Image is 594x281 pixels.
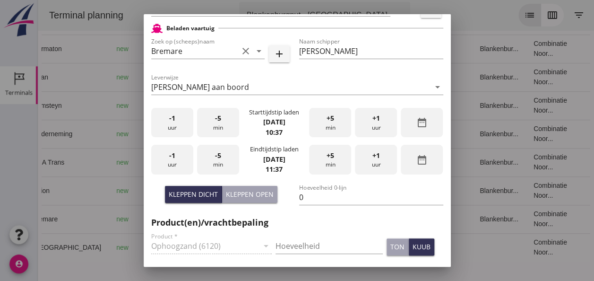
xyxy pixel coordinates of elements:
[226,189,274,199] div: Kleppen open
[434,91,488,120] td: Blankenbur...
[137,74,144,80] i: directions_boat
[253,45,265,57] i: arrow_drop_down
[315,205,362,233] td: Filling sand
[327,113,334,123] span: +5
[488,120,547,148] td: Combinatie Noor...
[216,233,268,262] td: 467
[434,176,488,205] td: Blankenbur...
[416,117,428,128] i: date_range
[169,150,175,161] span: -1
[372,113,380,123] span: +1
[363,205,435,233] td: 18
[151,83,249,91] div: [PERSON_NAME] aan boord
[416,154,428,166] i: date_range
[488,35,547,63] td: Combinatie Noor...
[315,120,362,148] td: Ontzilt oph.zan...
[169,113,175,123] span: -1
[216,148,268,176] td: 336
[275,238,383,254] input: Hoeveelheid
[315,176,362,205] td: Filling sand
[488,176,547,205] td: Combinatie Noor...
[185,187,192,194] i: directions_boat
[169,189,218,199] div: Kleppen dicht
[239,103,246,109] small: m3
[434,205,488,233] td: Blankenbur...
[315,91,362,120] td: Ontzilt oph.zan...
[215,150,221,161] span: -5
[363,148,435,176] td: 18
[112,243,192,253] div: [GEOGRAPHIC_DATA]
[112,101,192,111] div: Gouda
[299,190,443,205] input: Hoeveelheid 0-lijn
[151,108,193,138] div: uur
[71,35,105,63] td: new
[112,44,192,54] div: Gouda
[363,63,435,91] td: 18
[151,216,443,229] h2: Product(en)/vrachtbepaling
[136,102,143,109] i: directions_boat
[390,242,405,252] div: ton
[315,148,362,176] td: Filling sand
[509,9,520,21] i: calendar_view_week
[363,120,435,148] td: 18
[71,91,105,120] td: new
[185,216,192,222] i: directions_boat
[409,238,434,255] button: kuub
[185,244,192,251] i: directions_boat
[266,128,283,137] strong: 10:37
[486,9,498,21] i: list
[235,217,242,222] small: m3
[250,145,298,154] div: Eindtijdstip laden
[71,205,105,233] td: new
[434,63,488,91] td: Blankenbur...
[136,131,143,137] i: directions_boat
[235,75,242,80] small: m3
[263,117,285,126] strong: [DATE]
[4,9,93,22] div: Terminal planning
[434,148,488,176] td: Blankenbur...
[372,150,380,161] span: +1
[266,165,283,174] strong: 11:37
[315,35,362,63] td: Ontzilt oph.zan...
[112,129,192,139] div: Gouda
[355,145,397,175] div: uur
[363,176,435,205] td: 18
[413,242,430,252] div: kuub
[315,63,362,91] td: Filling sand
[239,132,246,137] small: m3
[249,108,299,117] div: Starttijdstip laden
[274,48,285,60] i: add
[71,148,105,176] td: new
[112,72,192,82] div: Katwijk
[488,205,547,233] td: Combinatie Noor...
[488,63,547,91] td: Combinatie Noor...
[235,188,242,194] small: m3
[71,120,105,148] td: new
[216,176,268,205] td: 480
[216,205,268,233] td: 434
[151,44,238,59] input: Zoek op (scheeps)naam
[136,159,143,166] i: directions_boat
[235,46,242,52] small: m3
[327,150,334,161] span: +5
[216,63,268,91] td: 358
[71,63,105,91] td: new
[432,81,443,93] i: arrow_drop_down
[209,9,350,21] div: Blankenburgput - [GEOGRAPHIC_DATA]
[535,9,547,21] i: filter_list
[71,233,105,262] td: new
[197,108,239,138] div: min
[355,108,397,138] div: uur
[216,35,268,63] td: 672
[165,186,222,203] button: Kleppen dicht
[309,145,351,175] div: min
[235,245,242,251] small: m3
[488,233,547,262] td: Combinatie Noor...
[363,233,435,262] td: 18
[299,44,443,59] input: Naam schipper
[263,155,285,164] strong: [DATE]
[235,160,242,166] small: m3
[387,238,409,255] button: ton
[166,24,215,33] h2: Beladen vaartuig
[240,45,251,57] i: clear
